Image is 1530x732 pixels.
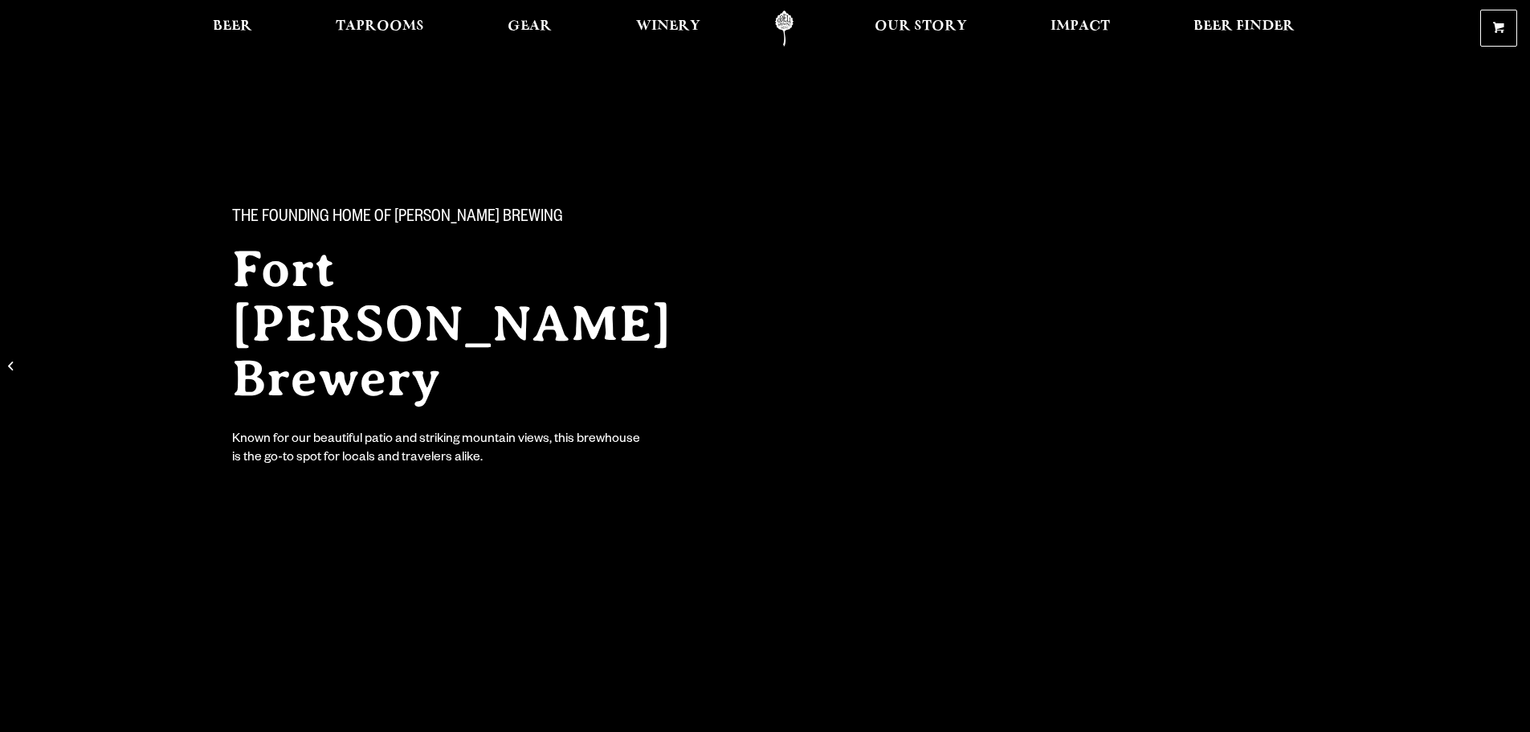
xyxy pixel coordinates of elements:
[232,208,563,229] span: The Founding Home of [PERSON_NAME] Brewing
[1051,20,1110,33] span: Impact
[864,10,977,47] a: Our Story
[508,20,552,33] span: Gear
[626,10,711,47] a: Winery
[497,10,562,47] a: Gear
[636,20,700,33] span: Winery
[325,10,435,47] a: Taprooms
[875,20,967,33] span: Our Story
[1193,20,1295,33] span: Beer Finder
[202,10,263,47] a: Beer
[232,431,643,468] div: Known for our beautiful patio and striking mountain views, this brewhouse is the go-to spot for l...
[336,20,424,33] span: Taprooms
[754,10,814,47] a: Odell Home
[232,242,733,406] h2: Fort [PERSON_NAME] Brewery
[1040,10,1120,47] a: Impact
[213,20,252,33] span: Beer
[1183,10,1305,47] a: Beer Finder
